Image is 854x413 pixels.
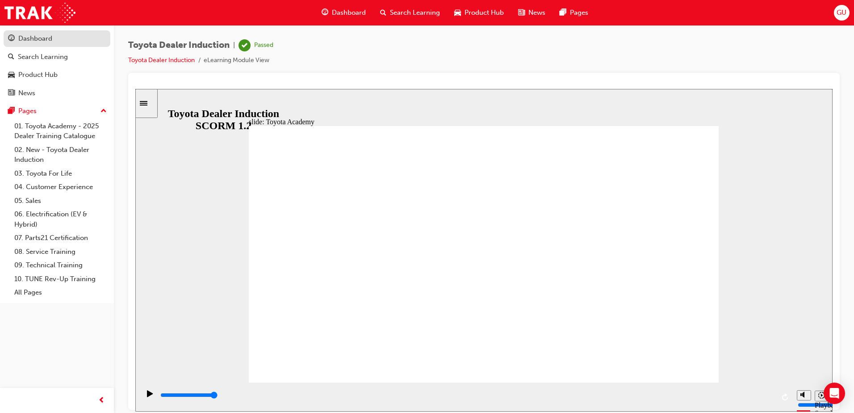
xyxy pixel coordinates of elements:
[11,180,110,194] a: 04. Customer Experience
[4,3,75,23] img: Trak
[511,4,553,22] a: news-iconNews
[100,105,107,117] span: up-icon
[454,7,461,18] span: car-icon
[837,8,846,18] span: GU
[834,5,850,21] button: GU
[661,301,676,312] button: Mute (Ctrl+Alt+M)
[11,143,110,167] a: 02. New - Toyota Dealer Induction
[8,107,15,115] span: pages-icon
[657,294,693,323] div: misc controls
[18,70,58,80] div: Product Hub
[314,4,373,22] a: guage-iconDashboard
[4,103,110,119] button: Pages
[528,8,545,18] span: News
[8,71,15,79] span: car-icon
[8,35,15,43] span: guage-icon
[570,8,588,18] span: Pages
[8,53,14,61] span: search-icon
[254,41,273,50] div: Passed
[239,39,251,51] span: learningRecordVerb_PASS-icon
[98,395,105,406] span: prev-icon
[25,303,83,310] input: slide progress
[465,8,504,18] span: Product Hub
[4,67,110,83] a: Product Hub
[11,245,110,259] a: 08. Service Training
[4,30,110,47] a: Dashboard
[128,40,230,51] span: Toyota Dealer Induction
[11,194,110,208] a: 05. Sales
[560,7,566,18] span: pages-icon
[11,272,110,286] a: 10. TUNE Rev-Up Training
[4,49,110,65] a: Search Learning
[18,106,37,116] div: Pages
[4,301,20,316] button: Play (Ctrl+Alt+P)
[11,258,110,272] a: 09. Technical Training
[390,8,440,18] span: Search Learning
[18,88,35,98] div: News
[447,4,511,22] a: car-iconProduct Hub
[662,312,720,320] input: volume
[644,302,657,315] button: Replay (Ctrl+Alt+R)
[518,7,525,18] span: news-icon
[332,8,366,18] span: Dashboard
[4,85,110,101] a: News
[128,56,195,64] a: Toyota Dealer Induction
[18,34,52,44] div: Dashboard
[4,29,110,103] button: DashboardSearch LearningProduct HubNews
[380,7,386,18] span: search-icon
[679,302,693,312] button: Playback speed
[824,383,845,404] div: Open Intercom Messenger
[8,89,15,97] span: news-icon
[679,312,693,329] div: Playback Speed
[11,167,110,181] a: 03. Toyota For Life
[11,286,110,299] a: All Pages
[18,52,68,62] div: Search Learning
[233,40,235,51] span: |
[204,55,269,66] li: eLearning Module View
[553,4,595,22] a: pages-iconPages
[11,119,110,143] a: 01. Toyota Academy - 2025 Dealer Training Catalogue
[11,207,110,231] a: 06. Electrification (EV & Hybrid)
[4,294,657,323] div: playback controls
[11,231,110,245] a: 07. Parts21 Certification
[322,7,328,18] span: guage-icon
[373,4,447,22] a: search-iconSearch Learning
